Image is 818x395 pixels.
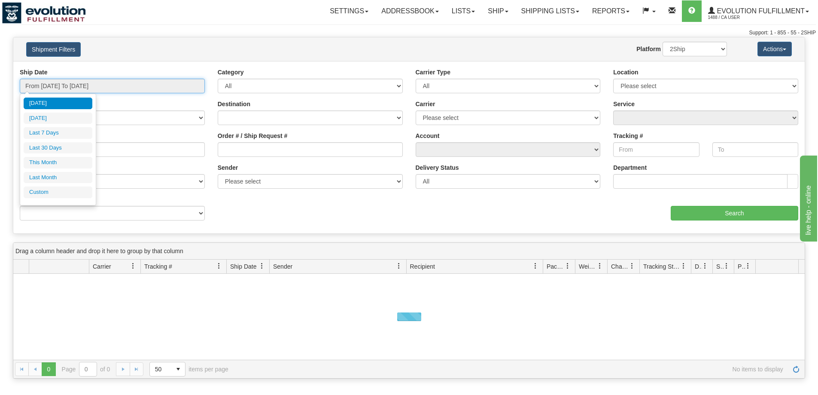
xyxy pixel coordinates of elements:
[218,132,288,140] label: Order # / Ship Request #
[273,262,292,271] span: Sender
[445,0,481,22] a: Lists
[702,0,815,22] a: Evolution Fulfillment 1488 / CA User
[24,187,92,198] li: Custom
[416,68,450,77] label: Carrier Type
[798,153,817,241] iframe: chat widget
[323,0,375,22] a: Settings
[13,243,805,260] div: grid grouping header
[255,259,269,273] a: Ship Date filter column settings
[611,262,629,271] span: Charge
[547,262,565,271] span: Packages
[2,29,816,37] div: Support: 1 - 855 - 55 - 2SHIP
[593,259,607,273] a: Weight filter column settings
[636,45,661,53] label: Platform
[613,68,638,77] label: Location
[625,259,639,273] a: Charge filter column settings
[586,0,636,22] a: Reports
[716,262,724,271] span: Shipment Issues
[149,362,228,377] span: items per page
[171,362,185,376] span: select
[24,172,92,184] li: Last Month
[240,366,783,373] span: No items to display
[93,262,111,271] span: Carrier
[24,142,92,154] li: Last 30 Days
[676,259,691,273] a: Tracking Status filter column settings
[410,262,435,271] span: Recipient
[375,0,445,22] a: Addressbook
[719,259,734,273] a: Shipment Issues filter column settings
[613,100,635,108] label: Service
[698,259,712,273] a: Delivery Status filter column settings
[126,259,140,273] a: Carrier filter column settings
[42,362,55,376] span: Page 0
[712,142,798,157] input: To
[392,259,406,273] a: Sender filter column settings
[416,132,440,140] label: Account
[62,362,110,377] span: Page of 0
[6,5,79,15] div: live help - online
[20,68,48,77] label: Ship Date
[26,42,81,57] button: Shipment Filters
[708,13,772,22] span: 1488 / CA User
[144,262,172,271] span: Tracking #
[155,365,166,374] span: 50
[416,100,435,108] label: Carrier
[218,163,238,172] label: Sender
[643,262,681,271] span: Tracking Status
[481,0,514,22] a: Ship
[613,132,643,140] label: Tracking #
[24,157,92,168] li: This Month
[579,262,597,271] span: Weight
[212,259,226,273] a: Tracking # filter column settings
[218,100,250,108] label: Destination
[671,206,798,220] input: Search
[149,362,185,377] span: Page sizes drop down
[757,42,792,56] button: Actions
[218,68,244,77] label: Category
[528,259,543,273] a: Recipient filter column settings
[613,142,699,157] input: From
[2,2,86,24] img: logo1488.jpg
[741,259,755,273] a: Pickup Status filter column settings
[560,259,575,273] a: Packages filter column settings
[416,163,459,172] label: Delivery Status
[515,0,586,22] a: Shipping lists
[24,98,92,109] li: [DATE]
[738,262,745,271] span: Pickup Status
[789,362,803,376] a: Refresh
[24,113,92,124] li: [DATE]
[230,262,256,271] span: Ship Date
[24,127,92,139] li: Last 7 Days
[613,163,647,172] label: Department
[715,7,805,15] span: Evolution Fulfillment
[695,262,702,271] span: Delivery Status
